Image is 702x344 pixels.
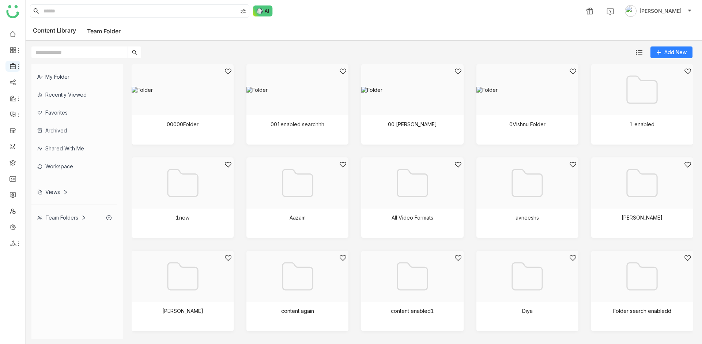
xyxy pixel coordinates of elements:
div: Shared with me [31,139,117,157]
img: Folder [624,71,660,108]
img: Folder [509,258,546,295]
img: ask-buddy-normal.svg [253,5,273,16]
img: avatar [625,5,637,17]
img: Folder [165,258,201,295]
div: content again [281,308,314,314]
img: logo [6,5,19,18]
img: Folder [509,165,546,201]
span: [PERSON_NAME] [639,7,682,15]
div: [PERSON_NAME] [162,308,203,314]
img: Folder [361,87,463,93]
button: Add New [650,46,692,58]
div: [PERSON_NAME] [622,214,663,221]
div: 00 [PERSON_NAME] [388,121,437,127]
div: Recently Viewed [31,86,117,104]
div: All Video Formats [392,214,433,221]
div: Workspace [31,157,117,175]
img: Folder [246,87,348,93]
div: content enabled1 [391,308,434,314]
img: list.svg [636,49,642,56]
div: 1new [176,214,189,221]
div: 00000Folder [167,121,199,127]
div: 0Vishnu Folder [509,121,546,127]
a: Team Folder [87,27,121,35]
div: avneeshs [516,214,539,221]
div: Team Folders [37,214,86,221]
div: My Folder [31,68,117,86]
div: 001enabled searchhh [271,121,324,127]
img: help.svg [607,8,614,15]
img: Folder [394,165,431,201]
div: Diya [522,308,533,314]
img: search-type.svg [240,8,246,14]
img: Folder [132,87,234,93]
div: Aazam [290,214,306,221]
div: Content Library [33,27,121,36]
div: 1 enabled [630,121,654,127]
div: Views [37,189,68,195]
img: Folder [279,165,316,201]
img: Folder [476,87,578,93]
div: Favorites [31,104,117,121]
span: Add New [664,48,687,56]
img: Folder [624,258,660,295]
img: Folder [624,165,660,201]
div: Archived [31,121,117,139]
img: Folder [279,258,316,295]
div: Folder search enabledd [613,308,671,314]
button: [PERSON_NAME] [623,5,693,17]
img: Folder [165,165,201,201]
img: Folder [394,258,431,295]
